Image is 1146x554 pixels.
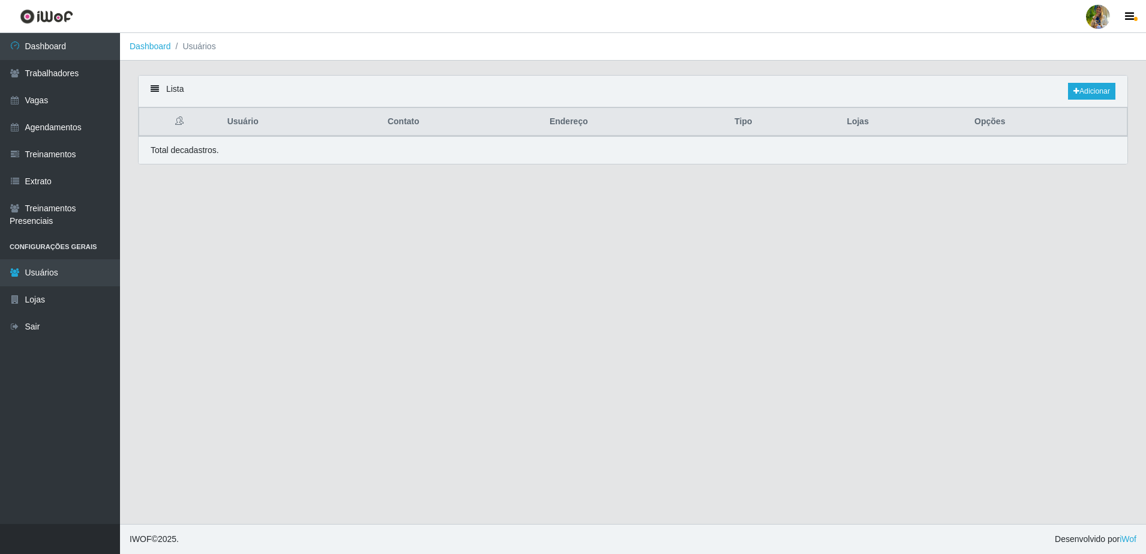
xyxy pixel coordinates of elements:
th: Contato [380,108,542,136]
div: Lista [139,76,1127,107]
th: Opções [967,108,1127,136]
li: Usuários [171,40,216,53]
th: Usuário [220,108,380,136]
nav: breadcrumb [120,33,1146,61]
span: © 2025 . [130,533,179,546]
th: Endereço [542,108,727,136]
a: Adicionar [1068,83,1115,100]
th: Lojas [839,108,967,136]
p: Total de cadastros. [151,144,219,157]
th: Tipo [727,108,839,136]
img: CoreUI Logo [20,9,73,24]
a: Dashboard [130,41,171,51]
span: Desenvolvido por [1055,533,1136,546]
a: iWof [1120,534,1136,544]
span: IWOF [130,534,152,544]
